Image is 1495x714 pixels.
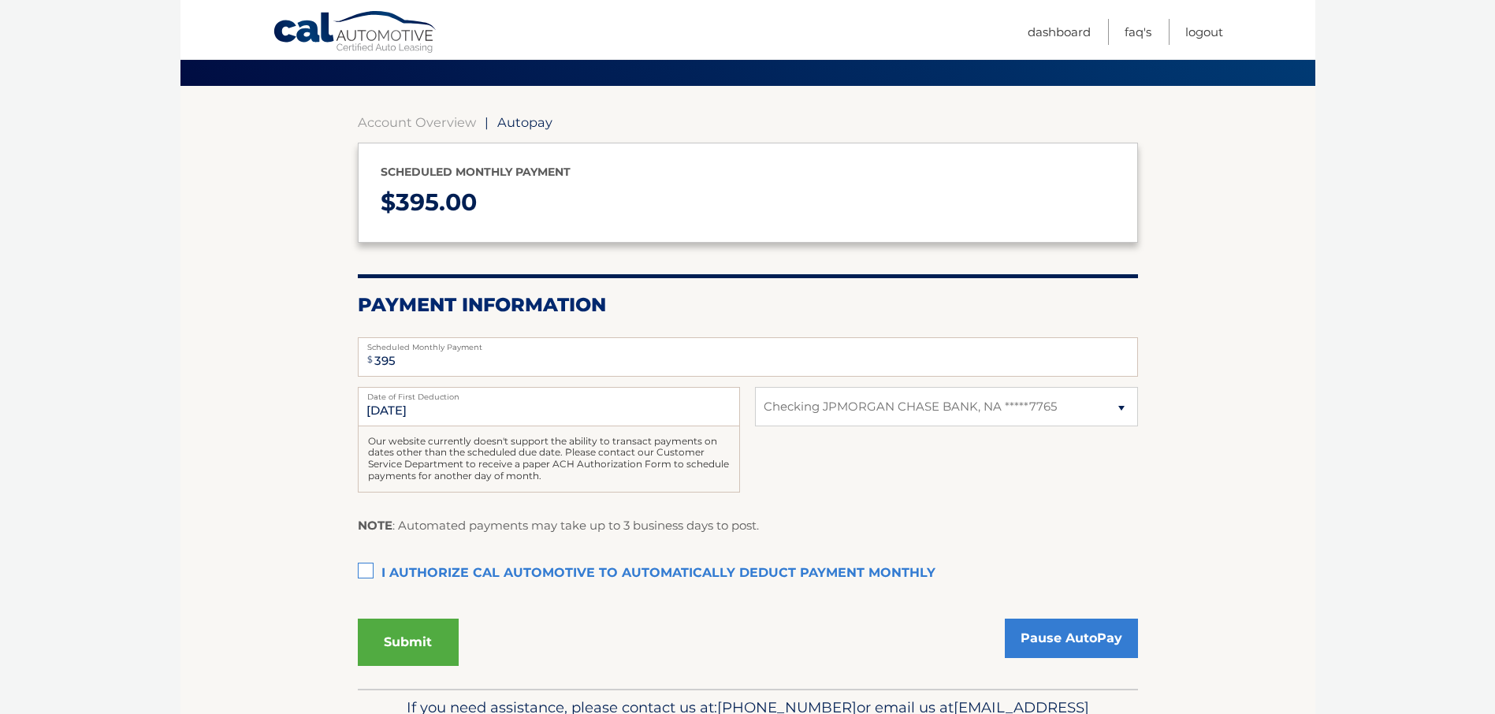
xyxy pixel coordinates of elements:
label: Scheduled Monthly Payment [358,337,1138,350]
a: Dashboard [1028,19,1091,45]
span: 395.00 [396,188,477,217]
label: I authorize cal automotive to automatically deduct payment monthly [358,558,1138,589]
span: | [485,114,489,130]
input: Payment Amount [358,337,1138,377]
span: Autopay [497,114,552,130]
p: : Automated payments may take up to 3 business days to post. [358,515,759,536]
a: Cal Automotive [273,10,438,56]
label: Date of First Deduction [358,387,740,400]
a: Account Overview [358,114,476,130]
div: Our website currently doesn't support the ability to transact payments on dates other than the sc... [358,426,740,493]
strong: NOTE [358,518,392,533]
span: $ [363,342,377,377]
button: Submit [358,619,459,666]
a: Logout [1185,19,1223,45]
p: $ [381,182,1115,224]
p: Scheduled monthly payment [381,162,1115,182]
a: FAQ's [1125,19,1151,45]
a: Pause AutoPay [1005,619,1138,658]
input: Payment Date [358,387,740,426]
h2: Payment Information [358,293,1138,317]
